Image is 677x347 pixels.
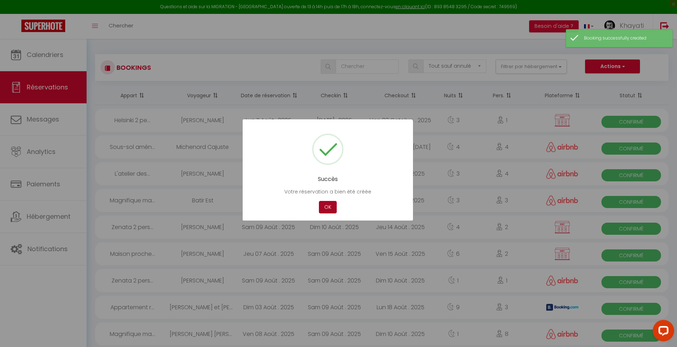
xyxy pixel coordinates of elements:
[319,201,337,213] button: OK
[253,176,402,182] h2: Succès
[647,317,677,347] iframe: LiveChat chat widget
[584,35,665,42] div: Booking successfully created
[253,188,402,196] p: Votre réservation a bien été créée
